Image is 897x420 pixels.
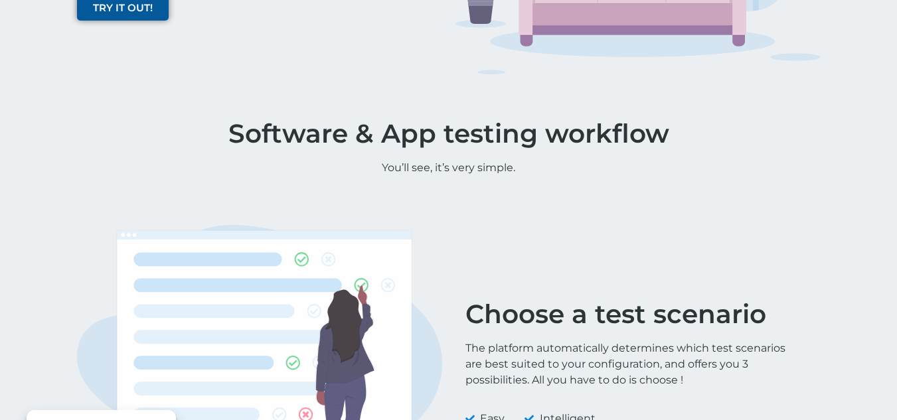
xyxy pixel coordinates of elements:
[465,301,788,327] h2: Choose a test scenario
[70,121,827,147] h1: Software & App testing workflow
[93,3,153,13] span: TRY IT OUT!
[465,340,788,388] p: The platform automatically determines which test scenarios are best suited to your configuration,...
[70,160,827,176] p: You’ll see, it’s very simple.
